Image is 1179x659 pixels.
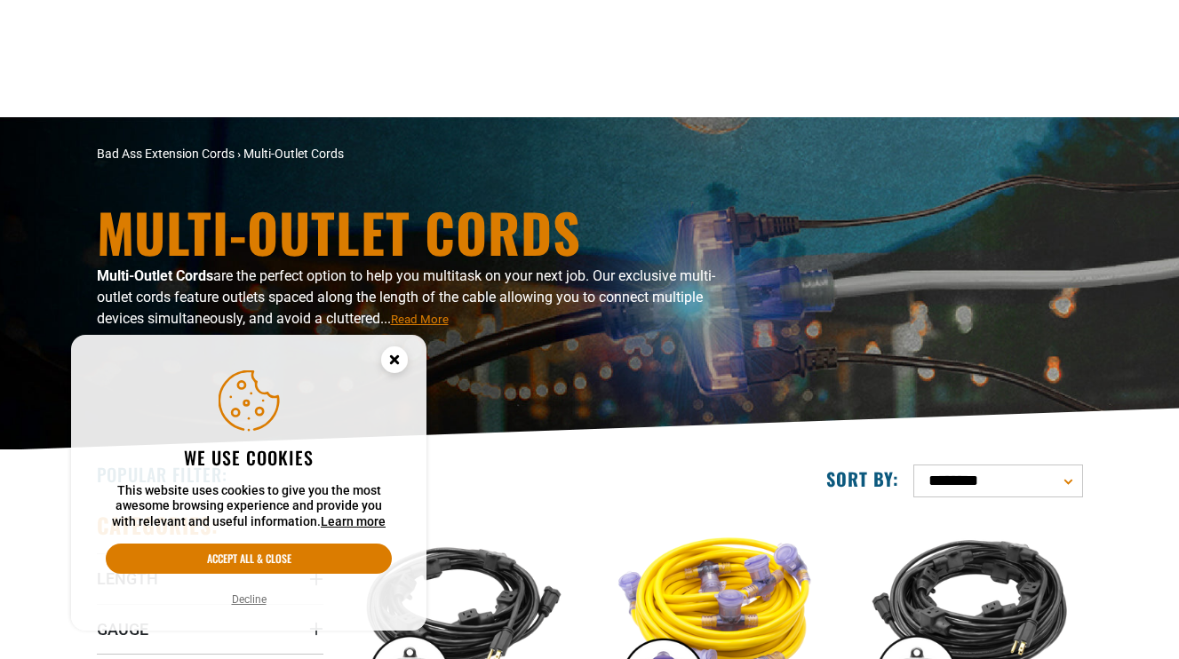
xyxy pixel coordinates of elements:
button: Decline [227,591,272,608]
label: Sort by: [826,467,899,490]
span: Multi-Outlet Cords [243,147,344,161]
a: Learn more [321,514,386,528]
span: are the perfect option to help you multitask on your next job. Our exclusive multi-outlet cords f... [97,267,715,327]
h1: Multi-Outlet Cords [97,205,745,258]
button: Accept all & close [106,544,392,574]
span: › [237,147,241,161]
b: Multi-Outlet Cords [97,267,213,284]
nav: breadcrumbs [97,145,745,163]
p: This website uses cookies to give you the most awesome browsing experience and provide you with r... [106,483,392,530]
h2: We use cookies [106,446,392,469]
aside: Cookie Consent [71,335,426,631]
span: Read More [391,313,449,326]
a: Bad Ass Extension Cords [97,147,235,161]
